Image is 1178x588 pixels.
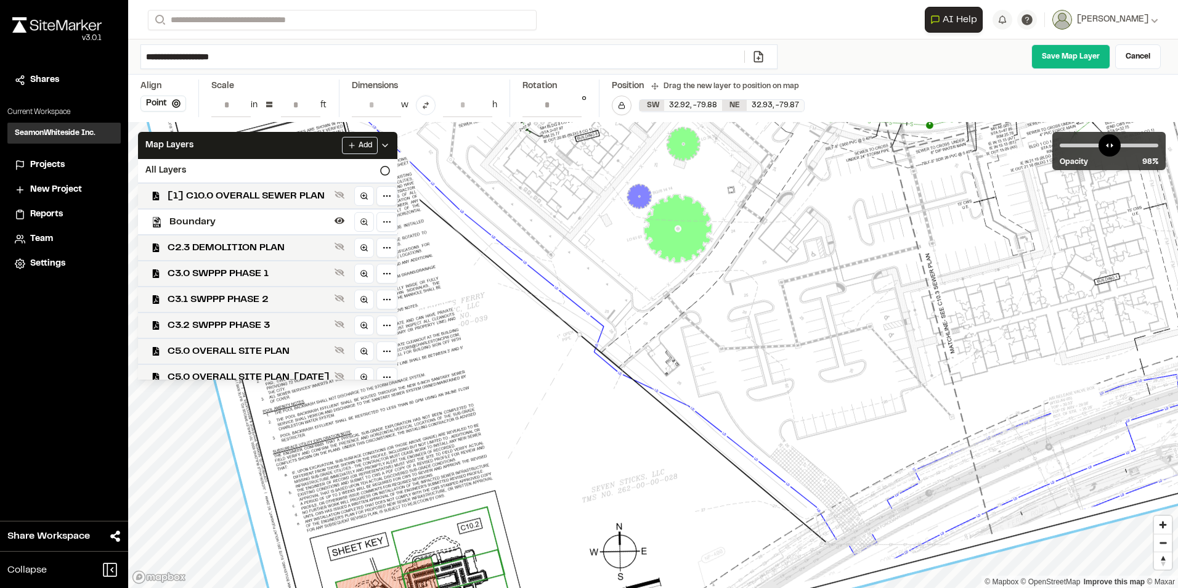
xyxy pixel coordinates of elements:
[1084,578,1145,586] a: Map feedback
[320,99,327,112] div: ft
[612,80,644,93] div: Position
[401,99,408,112] div: w
[342,137,378,154] button: Add
[1154,534,1172,552] span: Zoom out
[354,238,374,258] a: Zoom to layer
[128,122,1178,588] canvas: Map
[15,158,113,172] a: Projects
[168,266,330,281] span: C3.0 SWPPP PHASE 1
[352,80,497,93] div: Dimensions
[1115,44,1161,69] a: Cancel
[30,183,82,197] span: New Project
[30,73,59,87] span: Shares
[354,264,374,284] a: Zoom to layer
[332,239,347,254] button: Show layer
[354,186,374,206] a: Zoom to layer
[332,213,347,228] button: Hide layer
[145,139,193,152] span: Map Layers
[12,17,102,33] img: rebrand.png
[132,570,186,584] a: Mapbox logo
[359,140,372,151] span: Add
[1077,13,1148,27] span: [PERSON_NAME]
[30,232,53,246] span: Team
[492,99,497,112] div: h
[138,159,397,182] div: All Layers
[1060,157,1088,168] span: Opacity
[168,344,330,359] span: C5.0 OVERALL SITE PLAN
[15,73,113,87] a: Shares
[744,51,772,63] a: Add/Change File
[747,100,804,111] div: 32.93 , -79.87
[582,93,587,117] div: °
[168,318,330,333] span: C3.2 SWPPP PHASE 3
[1052,10,1158,30] button: [PERSON_NAME]
[612,96,632,115] button: Lock Map Layer Position
[332,187,347,202] button: Show layer
[332,343,347,357] button: Show layer
[925,7,983,33] button: Open AI Assistant
[7,563,47,578] span: Collapse
[15,232,113,246] a: Team
[1154,552,1172,570] span: Reset bearing to north
[985,578,1018,586] a: Mapbox
[30,257,65,271] span: Settings
[1154,516,1172,534] button: Zoom in
[168,292,330,307] span: C3.1 SWPPP PHASE 2
[30,158,65,172] span: Projects
[354,290,374,309] a: Zoom to layer
[651,81,799,92] div: Drag the new layer to position on map
[354,316,374,335] a: Zoom to layer
[332,265,347,280] button: Show layer
[265,96,274,115] div: =
[15,128,95,139] h3: SeamonWhiteside Inc.
[943,12,977,27] span: AI Help
[640,100,664,111] div: SW
[522,80,587,93] div: Rotation
[251,99,258,112] div: in
[332,317,347,332] button: Show layer
[1154,552,1172,570] button: Reset bearing to north
[12,33,102,44] div: Oh geez...please don't...
[1142,157,1158,168] span: 98 %
[1021,578,1081,586] a: OpenStreetMap
[152,217,162,227] img: kml_black_icon64.png
[1052,10,1072,30] img: User
[148,10,170,30] button: Search
[7,107,121,118] p: Current Workspace
[168,370,330,385] span: C5.0 OVERALL SITE PLAN_[DATE]
[722,100,747,111] div: NE
[664,100,722,111] div: 32.92 , -79.88
[332,369,347,383] button: Show layer
[15,183,113,197] a: New Project
[354,212,374,232] a: Zoom to layer
[1147,578,1175,586] a: Maxar
[640,100,804,112] div: SW 32.92257136943873, -79.87689938537963 | NE 32.92585702275521, -79.87102788512505
[354,367,374,387] a: Zoom to layer
[1154,534,1172,552] button: Zoom out
[30,208,63,221] span: Reports
[15,208,113,221] a: Reports
[211,80,234,93] div: Scale
[332,291,347,306] button: Show layer
[354,341,374,361] a: Zoom to layer
[1031,44,1110,69] a: Save Map Layer
[15,257,113,271] a: Settings
[140,80,186,93] div: Align
[7,529,90,544] span: Share Workspace
[168,189,330,203] span: [1] C10.0 OVERALL SEWER PLAN
[925,7,988,33] div: Open AI Assistant
[168,240,330,255] span: C2.3 DEMOLITION PLAN
[169,214,330,229] span: Boundary
[140,96,186,112] button: Point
